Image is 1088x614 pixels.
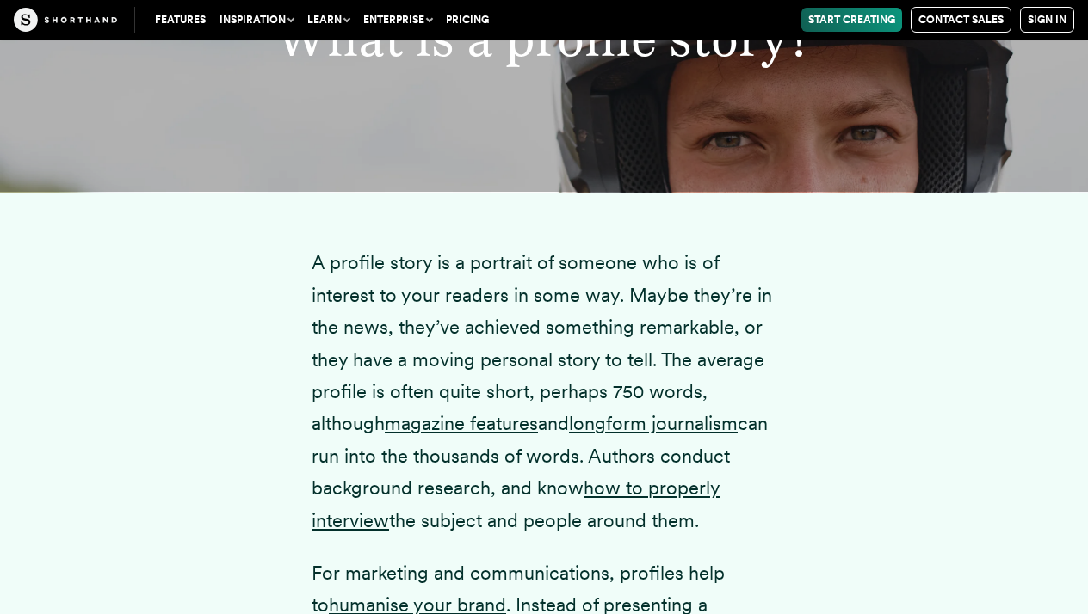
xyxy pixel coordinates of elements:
[300,8,356,32] button: Learn
[911,7,1011,33] a: Contact Sales
[569,412,738,434] a: longform journalism
[1020,7,1074,33] a: Sign in
[213,8,300,32] button: Inspiration
[312,247,776,537] p: A profile story is a portrait of someone who is of interest to your readers in some way. Maybe th...
[356,8,439,32] button: Enterprise
[801,8,902,32] a: Start Creating
[148,8,213,32] a: Features
[385,412,538,434] a: magazine features
[99,14,988,64] h2: What is a profile story?
[439,8,496,32] a: Pricing
[14,8,117,32] img: The Craft
[312,476,720,531] a: how to properly interview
